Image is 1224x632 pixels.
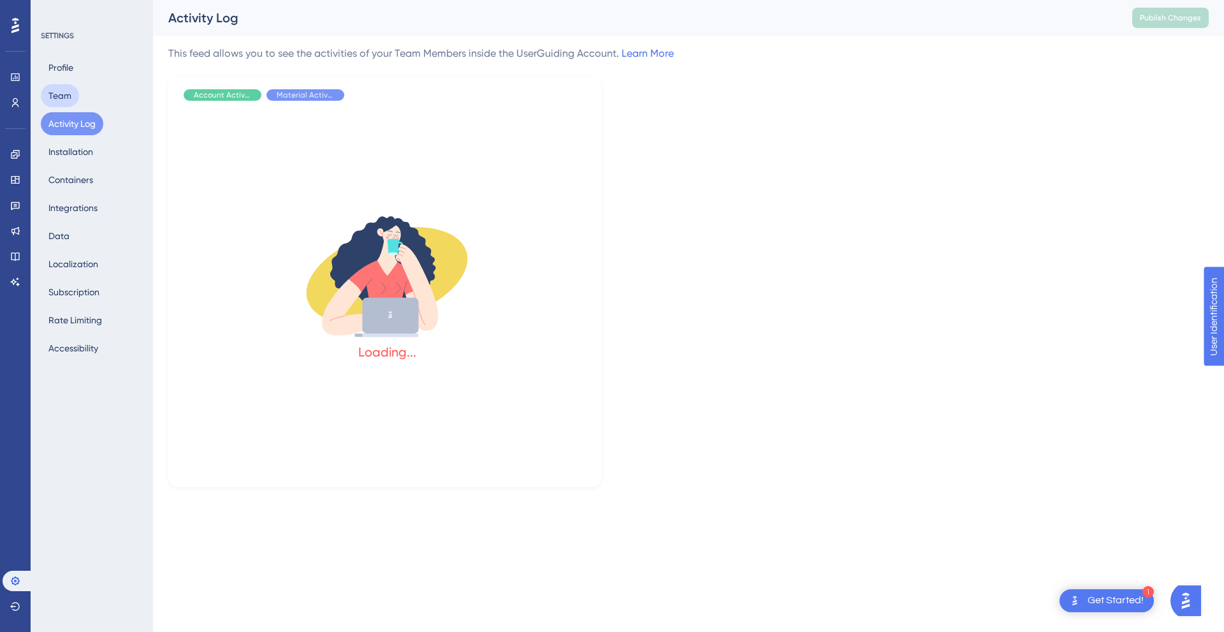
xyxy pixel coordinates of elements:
a: Learn More [622,47,674,59]
button: Localization [41,253,106,276]
iframe: UserGuiding AI Assistant Launcher [1170,582,1209,620]
button: Subscription [41,281,107,304]
div: Loading... [358,343,416,361]
button: Profile [41,56,81,79]
button: Containers [41,168,101,191]
span: User Identification [10,3,89,18]
button: Data [41,224,77,247]
button: Integrations [41,196,105,219]
span: Publish Changes [1140,13,1201,23]
div: 1 [1142,586,1154,598]
button: Rate Limiting [41,309,110,332]
div: This feed allows you to see the activities of your Team Members inside the UserGuiding Account. [168,46,674,61]
button: Accessibility [41,337,106,360]
div: Activity Log [168,9,1100,27]
button: Installation [41,140,101,163]
div: Open Get Started! checklist, remaining modules: 1 [1060,589,1154,612]
button: Team [41,84,79,107]
button: Publish Changes [1132,8,1209,28]
div: SETTINGS [41,31,144,41]
span: Account Activity [194,90,251,100]
span: Material Activity [277,90,334,100]
div: Get Started! [1088,594,1144,608]
img: launcher-image-alternative-text [1067,593,1082,608]
button: Activity Log [41,112,103,135]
